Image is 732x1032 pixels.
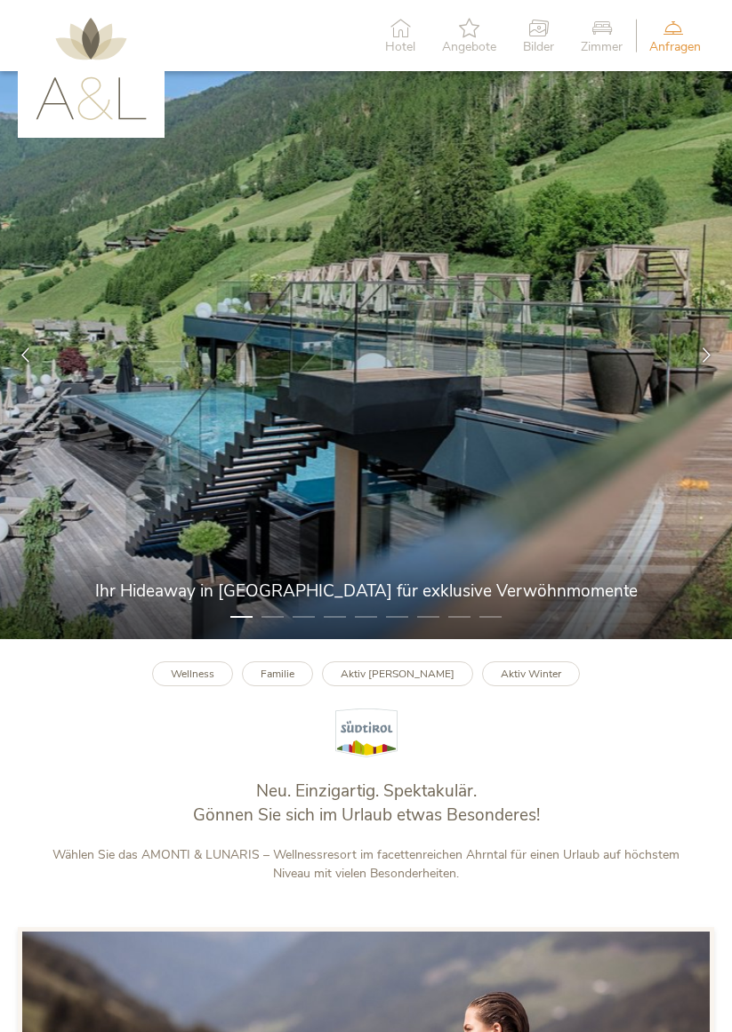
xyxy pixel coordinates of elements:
span: Angebote [442,41,496,53]
b: Wellness [171,667,214,681]
span: Hotel [385,41,415,53]
b: Aktiv Winter [501,667,561,681]
span: Bilder [523,41,554,53]
a: Wellness [152,661,233,687]
p: Wählen Sie das AMONTI & LUNARIS – Wellnessresort im facettenreichen Ahrntal für einen Urlaub auf ... [36,845,696,883]
b: Familie [261,667,294,681]
a: Familie [242,661,313,687]
a: Aktiv [PERSON_NAME] [322,661,473,687]
b: Aktiv [PERSON_NAME] [341,667,454,681]
span: Anfragen [649,41,701,53]
span: Zimmer [581,41,623,53]
img: AMONTI & LUNARIS Wellnessresort [36,18,147,120]
span: Neu. Einzigartig. Spektakulär. [256,780,477,803]
img: Südtirol [335,708,398,757]
span: Gönnen Sie sich im Urlaub etwas Besonderes! [193,804,540,827]
a: Aktiv Winter [482,661,580,687]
